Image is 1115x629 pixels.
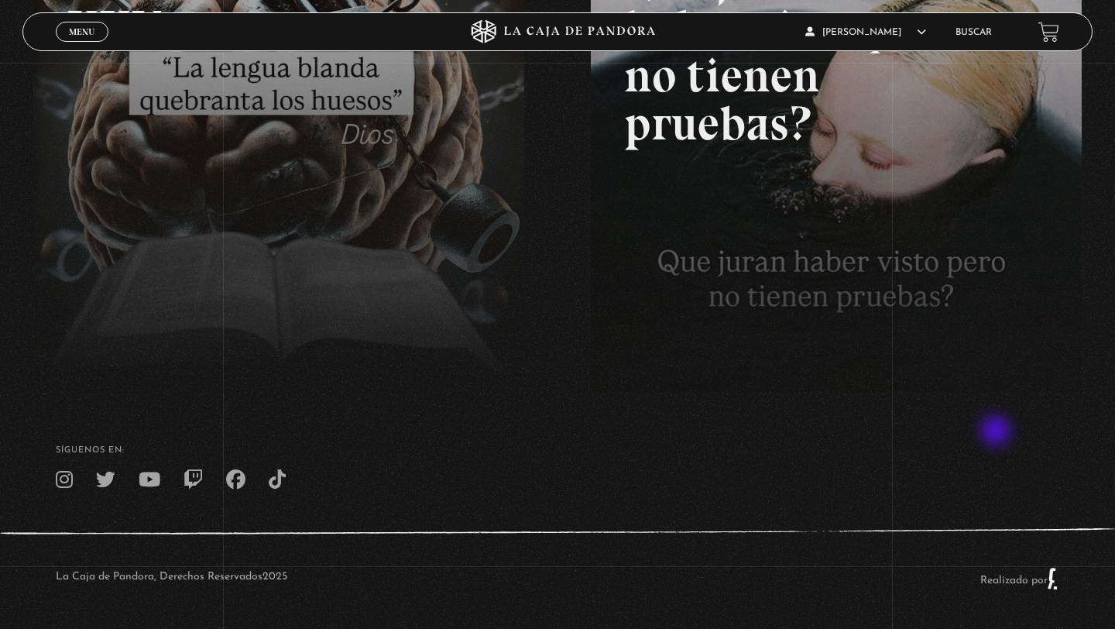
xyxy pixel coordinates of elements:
[1038,22,1059,43] a: View your shopping cart
[64,40,101,51] span: Cerrar
[805,28,926,37] span: [PERSON_NAME]
[56,567,287,590] p: La Caja de Pandora, Derechos Reservados 2025
[980,575,1059,586] a: Realizado por
[69,27,94,36] span: Menu
[955,28,992,37] a: Buscar
[56,446,1059,455] h4: SÍguenos en:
